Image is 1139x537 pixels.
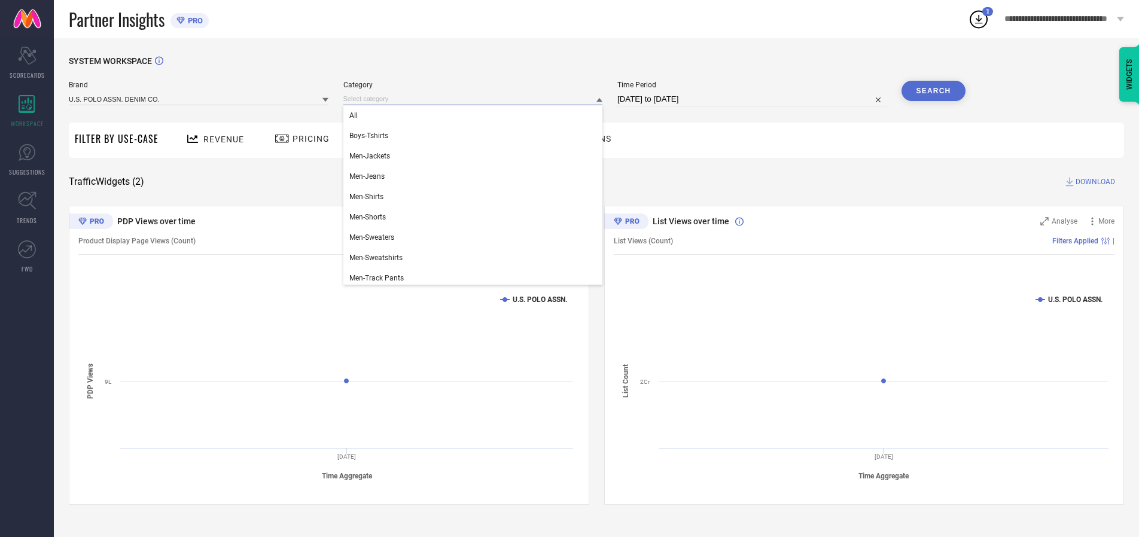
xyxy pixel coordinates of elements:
span: Partner Insights [69,7,165,32]
div: Boys-Tshirts [343,126,603,146]
input: Select category [343,93,603,105]
span: WORKSPACE [11,119,44,128]
text: 2Cr [640,379,650,385]
svg: Zoom [1040,217,1049,225]
div: All [343,105,603,126]
input: Select time period [617,92,887,106]
span: PRO [185,16,203,25]
span: Traffic Widgets ( 2 ) [69,176,144,188]
span: Filters Applied [1052,237,1098,245]
span: TRENDS [17,216,37,225]
span: Brand [69,81,328,89]
tspan: PDP Views [86,363,95,398]
span: Product Display Page Views (Count) [78,237,196,245]
span: Pricing [293,134,330,144]
div: Premium [604,213,648,231]
span: Boys-Tshirts [349,132,388,140]
span: SYSTEM WORKSPACE [69,56,152,66]
span: Men-Track Pants [349,274,404,282]
span: All [349,111,358,120]
text: 9L [105,379,112,385]
span: Men-Shirts [349,193,383,201]
div: Open download list [968,8,989,30]
tspan: Time Aggregate [322,472,373,480]
span: More [1098,217,1114,225]
span: Men-Jackets [349,152,390,160]
text: U.S. POLO ASSN. [513,295,567,304]
span: Category [343,81,603,89]
text: U.S. POLO ASSN. [1048,295,1103,304]
span: 1 [986,8,989,16]
span: Men-Jeans [349,172,385,181]
span: SUGGESTIONS [9,167,45,176]
span: Men-Sweatshirts [349,254,403,262]
span: SCORECARDS [10,71,45,80]
span: DOWNLOAD [1076,176,1115,188]
span: PDP Views over time [117,216,196,226]
span: List Views over time [653,216,729,226]
button: Search [902,81,966,101]
div: Men-Shorts [343,207,603,227]
div: Men-Sweatshirts [343,248,603,268]
span: List Views (Count) [614,237,673,245]
span: Filter By Use-Case [75,132,159,146]
span: Men-Sweaters [349,233,394,242]
div: Men-Shirts [343,187,603,207]
div: Men-Track Pants [343,268,603,288]
span: Time Period [617,81,887,89]
span: FWD [22,264,33,273]
tspan: Time Aggregate [858,472,909,480]
div: Men-Jeans [343,166,603,187]
div: Men-Jackets [343,146,603,166]
div: Premium [69,213,113,231]
text: [DATE] [874,453,893,460]
tspan: List Count [622,364,630,398]
span: Analyse [1052,217,1077,225]
text: [DATE] [337,453,356,460]
span: Men-Shorts [349,213,386,221]
span: | [1113,237,1114,245]
span: Revenue [203,135,244,144]
div: Men-Sweaters [343,227,603,248]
